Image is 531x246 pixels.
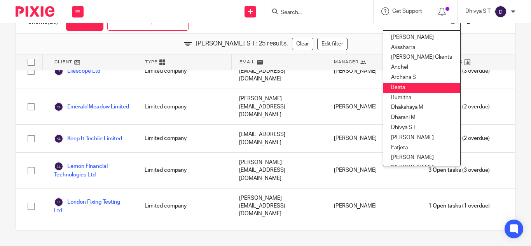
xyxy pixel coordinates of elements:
li: Beata [383,83,460,93]
div: [PERSON_NAME] [326,153,421,188]
img: svg%3E [54,66,63,76]
span: [PERSON_NAME] S T: 25 results. [196,39,288,48]
a: Emerald Meadow Limited [54,102,129,112]
a: Lemon Financial Technologies Ltd [54,162,129,179]
img: svg%3E [54,134,63,143]
li: Dhivya S T [383,123,460,133]
div: Limited company [137,188,231,224]
div: [EMAIL_ADDRESS][DOMAIN_NAME] [231,125,326,152]
li: Archana S [383,73,460,83]
input: Select all [24,55,38,70]
li: [PERSON_NAME] [383,33,460,43]
li: [PERSON_NAME] Clients [383,52,460,63]
a: London Fixing Testing Ltd [54,197,129,215]
img: Pixie [16,6,54,17]
div: [PERSON_NAME][EMAIL_ADDRESS][DOMAIN_NAME] [231,153,326,188]
li: [PERSON_NAME] [383,153,460,163]
div: View: [355,10,503,33]
div: [PERSON_NAME][EMAIL_ADDRESS][DOMAIN_NAME] [231,53,326,89]
img: svg%3E [54,197,63,207]
span: 3 Open tasks [428,166,461,174]
img: svg%3E [54,102,63,112]
img: svg%3E [54,162,63,171]
span: Manager [334,59,358,65]
li: Bumitha [383,93,460,103]
div: [PERSON_NAME] [326,89,421,124]
a: Keep It Techiie Limited [54,134,122,143]
a: Clear [292,38,313,50]
span: Type [145,59,157,65]
div: Limited company [137,153,231,188]
li: Dhakshaya M [383,103,460,113]
li: [PERSON_NAME] [383,163,460,173]
li: [PERSON_NAME] [383,133,460,143]
div: Limited company [137,53,231,89]
p: Dhivya S T [465,7,491,15]
span: Client [54,59,72,65]
input: Search [280,9,350,16]
div: [PERSON_NAME][EMAIL_ADDRESS][DOMAIN_NAME] [231,89,326,124]
li: Akssharra [383,43,460,53]
span: (1 overdue) [428,202,490,210]
div: Limited company [137,89,231,124]
div: [PERSON_NAME] [326,125,421,152]
div: [PERSON_NAME][EMAIL_ADDRESS][DOMAIN_NAME] [231,188,326,224]
span: (3 overdue) [428,166,490,174]
li: Dharani M [383,113,460,123]
div: Limited company [137,125,231,152]
span: Get Support [392,9,422,14]
a: Edit filter [317,38,348,50]
a: Ellescope Ltd [54,66,100,76]
div: [PERSON_NAME] [326,53,421,89]
li: Fatjeta [383,143,460,153]
span: 1 Open tasks [428,202,461,210]
span: Email [239,59,255,65]
div: [PERSON_NAME] [326,188,421,224]
span: (25) [47,19,58,25]
li: Anchel [383,63,460,73]
img: svg%3E [494,5,507,18]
